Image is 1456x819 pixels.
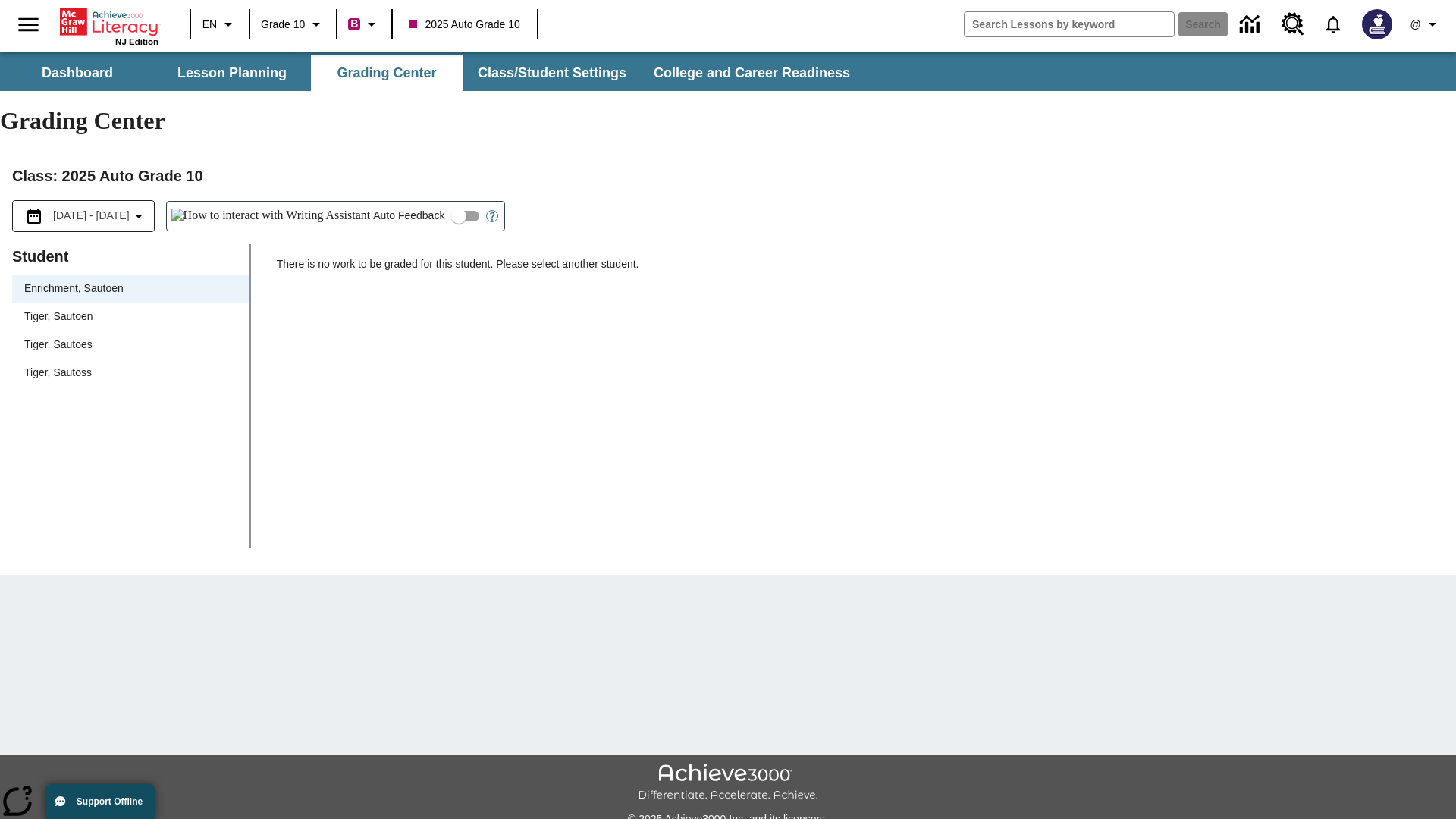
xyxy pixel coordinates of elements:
[24,365,237,381] span: Tiger, Sautoss
[1362,9,1392,39] img: Avatar
[60,5,158,46] div: Home
[24,309,237,325] span: Tiger, Sautoen
[642,55,862,91] button: College and Career Readiness
[277,256,1444,284] p: There is no work to be graded for this student. Please select another student.
[196,11,244,38] button: Language: EN, Select a language
[1353,5,1401,44] button: Select a new avatar
[130,207,148,225] svg: Collapse Date Range Filter
[409,17,519,33] span: 2025 Auto Grade 10
[12,164,1444,188] h2: Class : 2025 Auto Grade 10
[12,303,249,331] div: Tiger, Sautoen
[12,244,249,268] p: Student
[202,17,217,33] span: EN
[12,275,249,303] div: Enrichment, Sautoen
[45,784,155,819] button: Support Offline
[1313,5,1353,44] a: Notifications
[638,764,818,802] img: Achieve3000 Differentiate Accelerate Achieve
[480,202,504,231] button: Open Help for Writing Assistant
[1401,11,1450,38] button: Profile/Settings
[311,55,463,91] button: Grading Center
[6,2,51,47] button: Open side menu
[1410,17,1420,33] span: @
[342,11,387,38] button: Boost Class color is violet red. Change class color
[60,7,158,37] a: Home
[77,796,143,807] span: Support Offline
[1272,4,1313,45] a: Resource Center, Will open in new tab
[19,207,148,225] button: Select the date range menu item
[255,11,331,38] button: Grade: Grade 10, Select a grade
[1231,4,1272,45] a: Data Center
[156,55,308,91] button: Lesson Planning
[12,359,249,387] div: Tiger, Sautoss
[171,209,371,224] img: How to interact with Writing Assistant
[115,37,158,46] span: NJ Edition
[261,17,305,33] span: Grade 10
[2,55,153,91] button: Dashboard
[350,14,358,33] span: B
[24,281,237,297] span: Enrichment, Sautoen
[24,337,237,353] span: Tiger, Sautoes
[965,12,1174,36] input: search field
[12,331,249,359] div: Tiger, Sautoes
[373,208,444,224] span: Auto Feedback
[466,55,639,91] button: Class/Student Settings
[53,208,130,224] span: [DATE] - [DATE]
